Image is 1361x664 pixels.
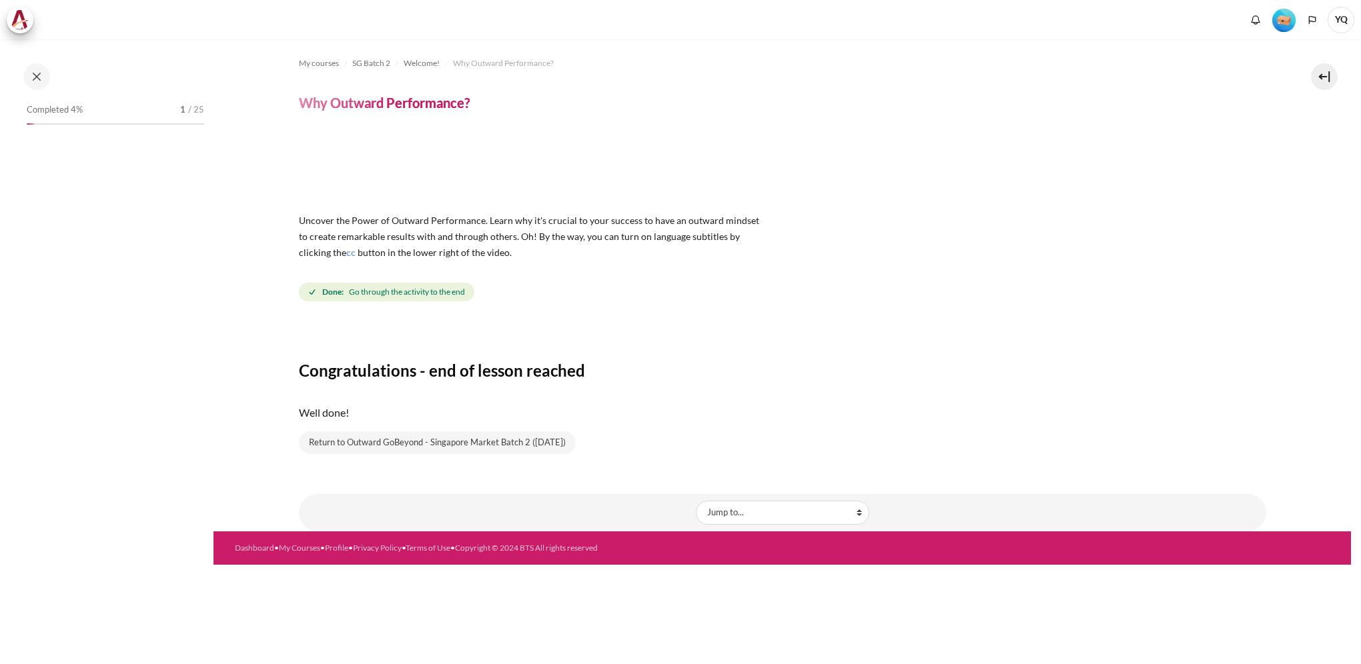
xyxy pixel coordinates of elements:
a: My Courses [279,543,320,553]
div: Completion requirements for Why Outward Performance? [299,280,477,304]
a: My courses [299,55,339,71]
span: My courses [299,57,339,69]
span: cc [346,247,356,258]
span: SG Batch 2 [352,57,390,69]
span: / 25 [188,103,204,117]
button: Languages [1302,10,1322,30]
a: Dashboard [235,543,274,553]
a: Profile [325,543,348,553]
a: Copyright © 2024 BTS All rights reserved [455,543,598,553]
p: Well done! [299,405,1266,421]
a: SG Batch 2 [352,55,390,71]
div: Level #1 [1272,7,1296,32]
span: Uncover the Power of Outward Performance. Learn why it's crucial to your success to have an outwa... [299,215,759,258]
a: Level #1 [1267,7,1301,32]
img: 0 [299,132,766,205]
a: Architeck Architeck [7,7,40,33]
span: Go through the activity to the end [349,286,465,298]
nav: Navigation bar [299,53,1266,74]
a: Welcome! [404,55,440,71]
div: • • • • • [235,542,847,554]
h3: Congratulations - end of lesson reached [299,360,1266,381]
span: YQ [1328,7,1354,33]
a: Return to Outward GoBeyond - Singapore Market Batch 2 ([DATE]) [299,431,576,454]
img: Architeck [11,10,29,30]
span: Why Outward Performance? [453,57,554,69]
strong: Done: [322,286,344,298]
a: Privacy Policy [353,543,402,553]
span: Completed 4% [27,103,83,117]
h4: Why Outward Performance? [299,94,470,111]
a: User menu [1328,7,1354,33]
a: Why Outward Performance? [453,55,554,71]
span: button in the lower right of the video. [358,247,512,258]
div: Show notification window with no new notifications [1246,10,1266,30]
a: Terms of Use [406,543,450,553]
section: Content [213,39,1351,531]
span: 1 [180,103,185,117]
div: 4% [27,123,34,125]
img: Level #1 [1272,9,1296,32]
span: Welcome! [404,57,440,69]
